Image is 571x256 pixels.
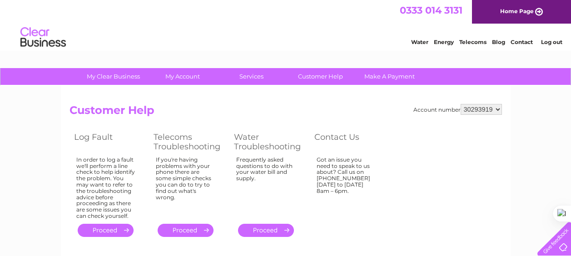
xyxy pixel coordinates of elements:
[492,39,505,45] a: Blog
[541,39,562,45] a: Log out
[145,68,220,85] a: My Account
[78,224,134,237] a: .
[413,104,502,115] div: Account number
[229,130,310,154] th: Water Troubleshooting
[149,130,229,154] th: Telecoms Troubleshooting
[434,39,454,45] a: Energy
[76,157,135,219] div: In order to log a fault we'll perform a line check to help identify the problem. You may want to ...
[400,5,462,16] a: 0333 014 3131
[352,68,427,85] a: Make A Payment
[70,104,502,121] h2: Customer Help
[70,130,149,154] th: Log Fault
[71,5,501,44] div: Clear Business is a trading name of Verastar Limited (registered in [GEOGRAPHIC_DATA] No. 3667643...
[317,157,376,216] div: Got an issue you need to speak to us about? Call us on [PHONE_NUMBER] [DATE] to [DATE] 8am – 6pm.
[236,157,296,216] div: Frequently asked questions to do with your water bill and supply.
[158,224,214,237] a: .
[156,157,216,216] div: If you're having problems with your phone there are some simple checks you can do to try to find ...
[20,24,66,51] img: logo.png
[283,68,358,85] a: Customer Help
[214,68,289,85] a: Services
[459,39,487,45] a: Telecoms
[238,224,294,237] a: .
[76,68,151,85] a: My Clear Business
[511,39,533,45] a: Contact
[310,130,389,154] th: Contact Us
[411,39,428,45] a: Water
